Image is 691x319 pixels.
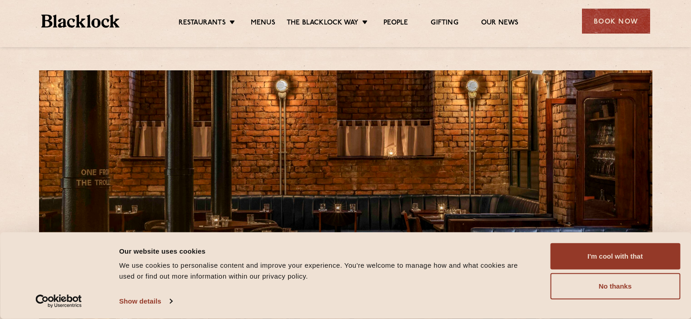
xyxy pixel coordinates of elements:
a: The Blacklock Way [287,19,358,29]
img: BL_Textured_Logo-footer-cropped.svg [41,15,120,28]
a: Restaurants [179,19,226,29]
a: Gifting [431,19,458,29]
a: Menus [251,19,275,29]
a: Usercentrics Cookiebot - opens in a new window [19,294,99,308]
button: No thanks [550,273,680,299]
a: People [383,19,408,29]
a: Show details [119,294,172,308]
button: I'm cool with that [550,243,680,270]
a: Our News [481,19,519,29]
div: Our website uses cookies [119,245,530,256]
div: We use cookies to personalise content and improve your experience. You're welcome to manage how a... [119,260,530,282]
div: Book Now [582,9,650,34]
